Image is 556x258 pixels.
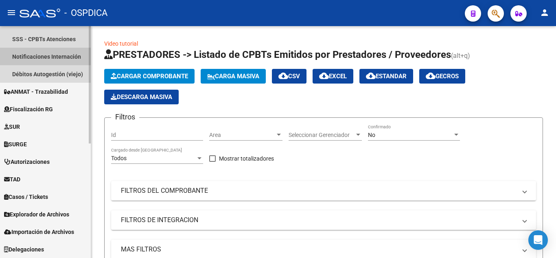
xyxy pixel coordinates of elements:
[4,157,50,166] span: Autorizaciones
[111,181,536,201] mat-expansion-panel-header: FILTROS DEL COMPROBANTE
[4,140,27,149] span: SURGE
[104,90,179,104] app-download-masive: Descarga masiva de comprobantes (adjuntos)
[278,71,288,81] mat-icon: cloud_download
[4,192,48,201] span: Casos / Tickets
[104,69,195,84] button: Cargar Comprobante
[121,245,517,254] mat-panel-title: MAS FILTROS
[201,69,266,84] button: Carga Masiva
[4,105,53,114] span: Fiscalización RG
[4,87,68,96] span: ANMAT - Trazabilidad
[111,73,188,80] span: Cargar Comprobante
[4,122,20,131] span: SUR
[104,90,179,104] button: Descarga Masiva
[121,186,517,195] mat-panel-title: FILTROS DEL COMPROBANTE
[4,210,69,219] span: Explorador de Archivos
[419,69,465,84] button: Gecros
[219,154,274,163] span: Mostrar totalizadores
[313,69,353,84] button: EXCEL
[111,93,172,101] span: Descarga Masiva
[121,216,517,225] mat-panel-title: FILTROS DE INTEGRACION
[104,40,138,47] a: Video tutorial
[319,73,347,80] span: EXCEL
[319,71,329,81] mat-icon: cloud_download
[4,175,20,184] span: TAD
[359,69,413,84] button: Estandar
[111,210,536,230] mat-expansion-panel-header: FILTROS DE INTEGRACION
[289,132,355,139] span: Seleccionar Gerenciador
[4,227,74,236] span: Importación de Archivos
[426,71,436,81] mat-icon: cloud_download
[426,73,459,80] span: Gecros
[278,73,300,80] span: CSV
[111,111,139,123] h3: Filtros
[64,4,107,22] span: - OSPDICA
[528,230,548,250] div: Open Intercom Messenger
[366,73,407,80] span: Estandar
[7,8,16,18] mat-icon: menu
[4,245,44,254] span: Delegaciones
[272,69,306,84] button: CSV
[366,71,376,81] mat-icon: cloud_download
[111,155,127,161] span: Todos
[540,8,549,18] mat-icon: person
[104,49,451,60] span: PRESTADORES -> Listado de CPBTs Emitidos por Prestadores / Proveedores
[451,52,470,60] span: (alt+q)
[207,73,259,80] span: Carga Masiva
[209,132,275,139] span: Area
[368,132,375,138] span: No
